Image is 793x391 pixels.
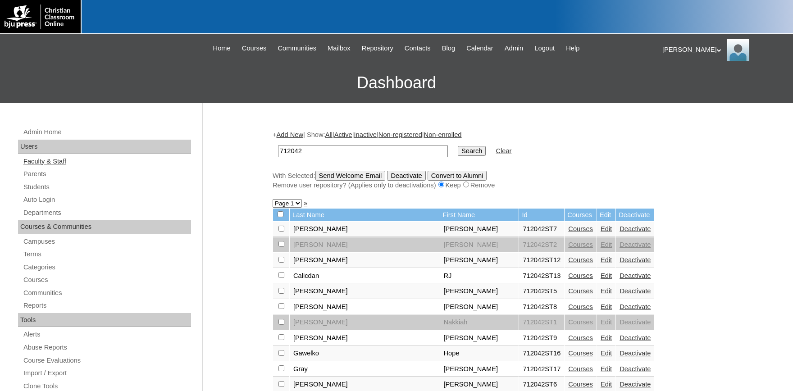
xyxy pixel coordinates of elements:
[568,365,593,373] a: Courses
[278,145,448,157] input: Search
[23,355,191,366] a: Course Evaluations
[237,43,271,54] a: Courses
[519,268,564,284] td: 712042ST13
[290,284,440,299] td: [PERSON_NAME]
[328,43,351,54] span: Mailbox
[23,300,191,311] a: Reports
[23,262,191,273] a: Categories
[568,381,593,388] a: Courses
[727,39,749,61] img: Karen Lawton
[362,43,393,54] span: Repository
[519,222,564,237] td: 712042ST7
[458,146,486,156] input: Search
[500,43,528,54] a: Admin
[23,156,191,167] a: Faculty & Staff
[519,362,564,377] td: 712042ST17
[519,237,564,253] td: 712042ST2
[620,303,651,310] a: Deactivate
[568,225,593,232] a: Courses
[601,256,612,264] a: Edit
[620,381,651,388] a: Deactivate
[601,381,612,388] a: Edit
[620,318,651,326] a: Deactivate
[273,130,719,190] div: + | Show: | | | |
[620,256,651,264] a: Deactivate
[440,331,519,346] td: [PERSON_NAME]
[23,127,191,138] a: Admin Home
[519,300,564,315] td: 712042ST8
[357,43,398,54] a: Repository
[601,350,612,357] a: Edit
[23,236,191,247] a: Campuses
[440,362,519,377] td: [PERSON_NAME]
[620,225,651,232] a: Deactivate
[601,287,612,295] a: Edit
[440,237,519,253] td: [PERSON_NAME]
[519,253,564,268] td: 712042ST12
[519,315,564,330] td: 712042ST1
[5,5,76,29] img: logo-white.png
[290,268,440,284] td: Calicdan
[601,365,612,373] a: Edit
[23,368,191,379] a: Import / Export
[290,222,440,237] td: [PERSON_NAME]
[568,272,593,279] a: Courses
[273,43,321,54] a: Communities
[323,43,355,54] a: Mailbox
[519,331,564,346] td: 712042ST9
[568,256,593,264] a: Courses
[601,272,612,279] a: Edit
[290,315,440,330] td: [PERSON_NAME]
[273,171,719,190] div: With Selected:
[277,131,303,138] a: Add New
[601,334,612,341] a: Edit
[620,241,651,248] a: Deactivate
[561,43,584,54] a: Help
[242,43,267,54] span: Courses
[354,131,377,138] a: Inactive
[496,147,511,155] a: Clear
[23,287,191,299] a: Communities
[23,329,191,340] a: Alerts
[18,313,191,327] div: Tools
[601,225,612,232] a: Edit
[440,300,519,315] td: [PERSON_NAME]
[23,342,191,353] a: Abuse Reports
[23,274,191,286] a: Courses
[568,350,593,357] a: Courses
[620,272,651,279] a: Deactivate
[23,182,191,193] a: Students
[620,350,651,357] a: Deactivate
[273,181,719,190] div: Remove user repository? (Applies only to deactivations) Keep Remove
[568,241,593,248] a: Courses
[597,209,615,222] td: Edit
[428,171,487,181] input: Convert to Alumni
[565,209,597,222] td: Courses
[290,331,440,346] td: [PERSON_NAME]
[209,43,235,54] a: Home
[18,140,191,154] div: Users
[23,207,191,218] a: Departments
[440,209,519,222] td: First Name
[568,334,593,341] a: Courses
[290,346,440,361] td: Gawelko
[278,43,316,54] span: Communities
[405,43,431,54] span: Contacts
[23,194,191,205] a: Auto Login
[290,300,440,315] td: [PERSON_NAME]
[616,209,654,222] td: Deactivate
[315,171,386,181] input: Send Welcome Email
[568,303,593,310] a: Courses
[5,63,788,103] h3: Dashboard
[213,43,231,54] span: Home
[325,131,333,138] a: All
[400,43,435,54] a: Contacts
[440,346,519,361] td: Hope
[519,284,564,299] td: 712042ST5
[387,171,425,181] input: Deactivate
[662,39,784,61] div: [PERSON_NAME]
[466,43,493,54] span: Calendar
[290,209,440,222] td: Last Name
[568,287,593,295] a: Courses
[440,284,519,299] td: [PERSON_NAME]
